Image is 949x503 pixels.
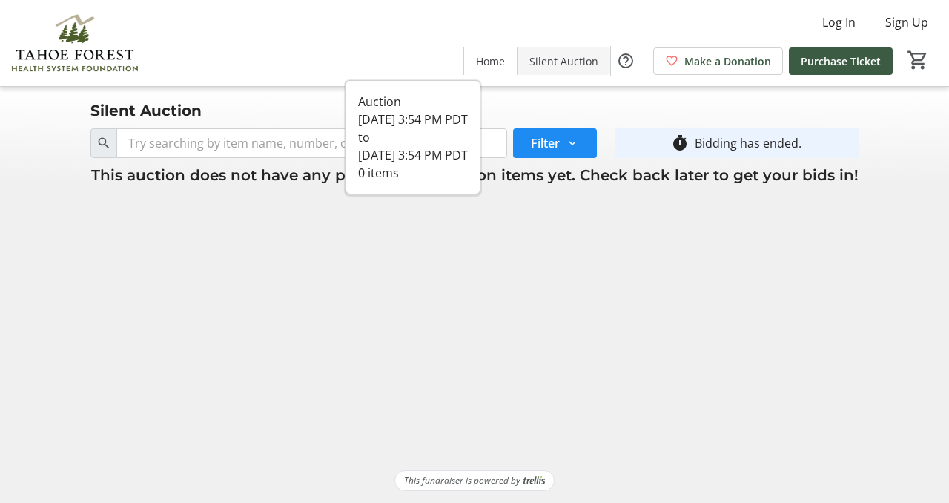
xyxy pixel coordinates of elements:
[810,10,867,34] button: Log In
[404,474,520,487] span: This fundraiser is powered by
[611,46,641,76] button: Help
[531,134,560,152] span: Filter
[653,47,783,75] a: Make a Donation
[358,111,468,128] div: [DATE] 3:54 PM PDT
[464,47,517,75] a: Home
[801,53,881,69] span: Purchase Ticket
[523,476,545,486] img: Trellis Logo
[695,134,801,152] div: Bidding has ended.
[518,47,610,75] a: Silent Auction
[671,134,689,152] mat-icon: timer_outline
[684,53,771,69] span: Make a Donation
[789,47,893,75] a: Purchase Ticket
[9,6,141,80] img: Tahoe Forest Health System Foundation's Logo
[358,164,468,182] div: 0 items
[513,128,597,158] button: Filter
[822,13,856,31] span: Log In
[82,99,211,122] div: Silent Auction
[529,53,598,69] span: Silent Auction
[885,13,928,31] span: Sign Up
[358,146,468,164] div: [DATE] 3:54 PM PDT
[358,93,468,111] div: Auction
[873,10,940,34] button: Sign Up
[905,47,931,73] button: Cart
[91,166,859,184] span: This auction does not have any posted silent auction items yet. Check back later to get your bids...
[358,128,468,146] div: to
[116,128,507,158] input: Try searching by item name, number, or sponsor
[476,53,505,69] span: Home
